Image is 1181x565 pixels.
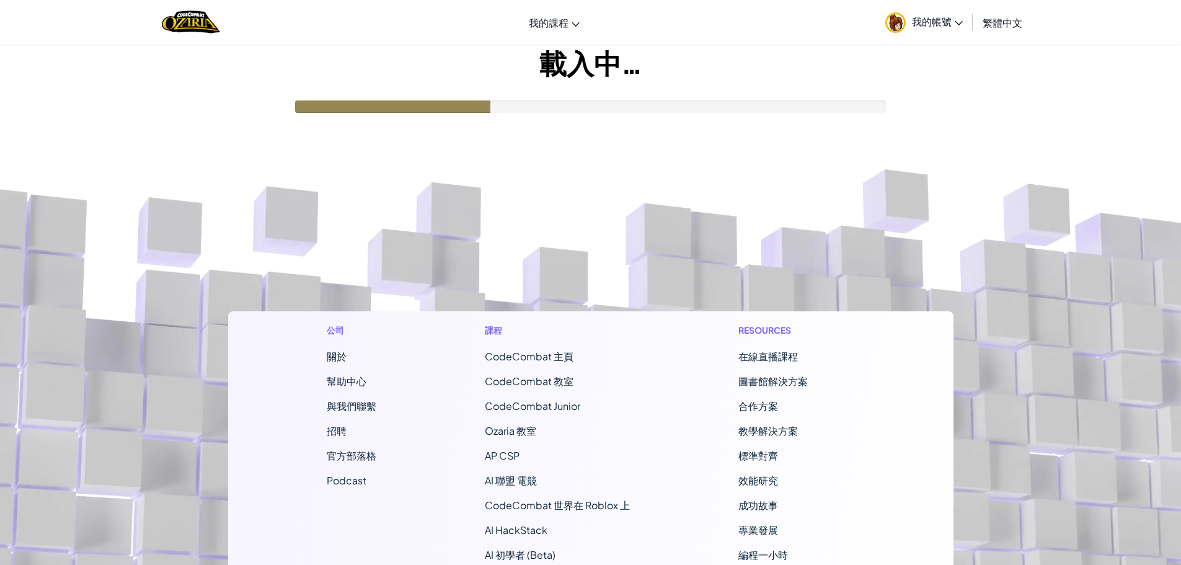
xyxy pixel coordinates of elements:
span: 繁體中文 [983,16,1022,29]
a: 在線直播課程 [738,350,798,363]
a: Ozaria 教室 [485,424,536,437]
a: 繁體中文 [976,6,1028,39]
a: CodeCombat Junior [485,399,580,412]
img: Home [162,9,219,35]
span: 我的課程 [529,16,568,29]
img: avatar [885,12,906,33]
a: 我的課程 [523,6,586,39]
a: 教學解決方案 [738,424,798,437]
a: 合作方案 [738,399,778,412]
a: CodeCombat 教室 [485,375,573,388]
a: 關於 [327,350,347,363]
h1: 公司 [327,324,376,337]
a: CodeCombat 世界在 Roblox 上 [485,499,630,512]
a: AP CSP [485,449,520,462]
a: AI 聯盟 電競 [485,474,537,487]
h1: Resources [738,324,854,337]
a: Ozaria by CodeCombat logo [162,9,219,35]
span: 我的帳號 [912,15,963,28]
a: Podcast [327,474,366,487]
a: 效能研究 [738,474,778,487]
span: 與我們聯繫 [327,399,376,412]
a: 標準對齊 [738,449,778,462]
a: AI HackStack [485,523,547,536]
span: CodeCombat 主頁 [485,350,573,363]
a: 我的帳號 [879,2,969,42]
a: 幫助中心 [327,375,366,388]
a: AI 初學者 (Beta) [485,548,555,561]
a: 編程一小時 [738,548,788,561]
a: 專業發展 [738,523,778,536]
a: 圖書館解決方案 [738,375,808,388]
h1: 課程 [485,324,630,337]
a: 成功故事 [738,499,778,512]
a: 官方部落格 [327,449,376,462]
a: 招聘 [327,424,347,437]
